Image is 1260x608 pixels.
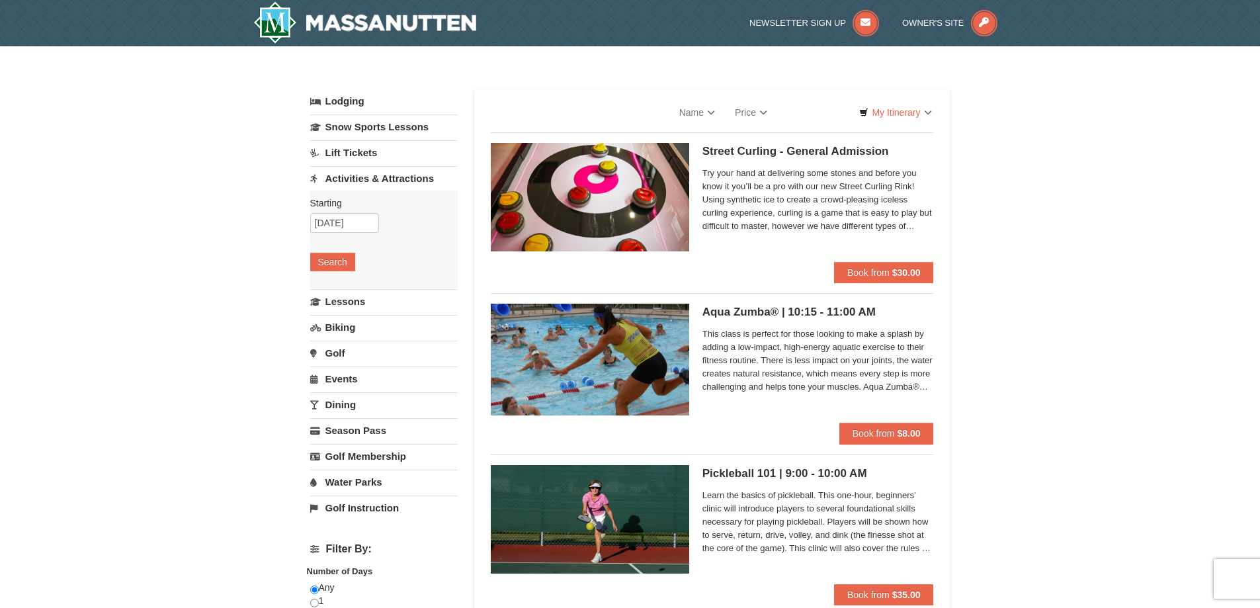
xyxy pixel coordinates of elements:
a: Activities & Attractions [310,166,458,191]
a: Lift Tickets [310,140,458,165]
button: Book from $35.00 [834,584,934,605]
span: Book from [853,428,895,439]
span: Book from [847,267,890,278]
a: Season Pass [310,418,458,443]
a: Name [669,99,725,126]
a: Massanutten Resort [253,1,477,44]
h4: Filter By: [310,543,458,555]
strong: $30.00 [892,267,921,278]
img: 6619873-756-07674e42.jpg [491,465,689,574]
a: Golf [310,341,458,365]
span: Newsletter Sign Up [749,18,846,28]
strong: $35.00 [892,589,921,600]
label: Starting [310,196,448,210]
a: My Itinerary [851,103,940,122]
a: Biking [310,315,458,339]
span: Try your hand at delivering some stones and before you know it you’ll be a pro with our new Stree... [702,167,934,233]
a: Dining [310,392,458,417]
a: Golf Instruction [310,496,458,520]
span: Learn the basics of pickleball. This one-hour, beginners’ clinic will introduce players to severa... [702,489,934,555]
span: This class is perfect for those looking to make a splash by adding a low-impact, high-energy aqua... [702,327,934,394]
strong: Number of Days [307,566,373,576]
img: Massanutten Resort Logo [253,1,477,44]
button: Search [310,253,355,271]
span: Owner's Site [902,18,964,28]
img: 15390471-88-44377514.jpg [491,143,689,251]
a: Events [310,367,458,391]
a: Golf Membership [310,444,458,468]
a: Water Parks [310,470,458,494]
a: Newsletter Sign Up [749,18,879,28]
a: Lessons [310,289,458,314]
a: Snow Sports Lessons [310,114,458,139]
button: Book from $8.00 [839,423,934,444]
h5: Aqua Zumba® | 10:15 - 11:00 AM [702,306,934,319]
a: Price [725,99,777,126]
h5: Pickleball 101 | 9:00 - 10:00 AM [702,467,934,480]
a: Lodging [310,89,458,113]
span: Book from [847,589,890,600]
h5: Street Curling - General Admission [702,145,934,158]
a: Owner's Site [902,18,997,28]
strong: $8.00 [897,428,920,439]
img: 6619873-191-2c83e21e.jpg [491,304,689,415]
button: Book from $30.00 [834,262,934,283]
